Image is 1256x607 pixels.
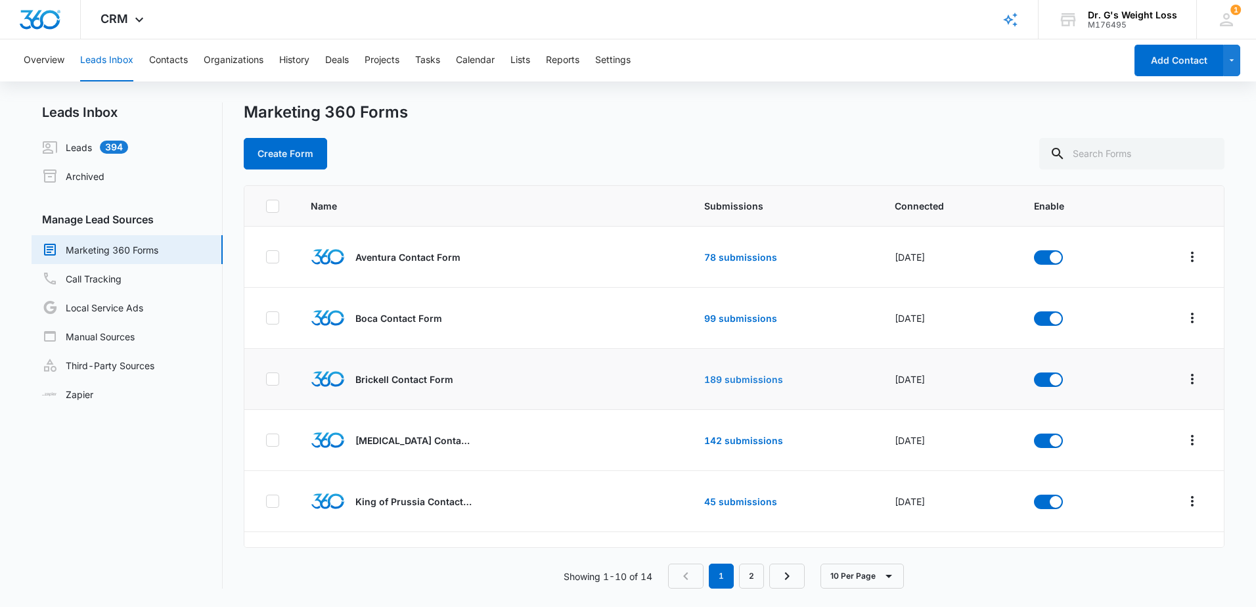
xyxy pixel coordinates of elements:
button: Organizations [204,39,263,81]
button: Deals [325,39,349,81]
button: 10 Per Page [820,564,904,589]
a: Next Page [769,564,805,589]
button: Reports [546,39,579,81]
button: Settings [595,39,631,81]
button: Overflow Menu [1182,246,1203,267]
p: Boca Contact Form [355,311,442,325]
span: Connected [895,199,1002,213]
h3: Manage Lead Sources [32,212,223,227]
a: Manual Sources [42,328,135,344]
button: Overflow Menu [1182,430,1203,451]
p: Brickell Contact Form [355,372,453,386]
a: 45 submissions [704,496,777,507]
button: Calendar [456,39,495,81]
p: [MEDICAL_DATA] Contact Form [355,434,474,447]
input: Search Forms [1039,138,1224,169]
span: Name [311,199,614,213]
p: King of Prussia Contact Form [355,495,474,508]
div: [DATE] [895,495,1002,508]
button: Lists [510,39,530,81]
a: 142 submissions [704,435,783,446]
div: notifications count [1230,5,1241,15]
button: Contacts [149,39,188,81]
p: Aventura Contact Form [355,250,460,264]
div: [DATE] [895,434,1002,447]
div: account name [1088,10,1177,20]
button: Add Contact [1134,45,1223,76]
button: Leads Inbox [80,39,133,81]
button: Projects [365,39,399,81]
nav: Pagination [668,564,805,589]
em: 1 [709,564,734,589]
button: History [279,39,309,81]
button: Overflow Menu [1182,307,1203,328]
button: Create Form [244,138,327,169]
span: 1 [1230,5,1241,15]
button: Overview [24,39,64,81]
span: Enable [1034,199,1109,213]
h1: Marketing 360 Forms [244,102,408,122]
a: Page 2 [739,564,764,589]
h2: Leads Inbox [32,102,223,122]
a: Call Tracking [42,271,122,286]
a: Archived [42,168,104,184]
a: Local Service Ads [42,300,143,315]
a: Zapier [42,388,93,401]
a: Marketing 360 Forms [42,242,158,258]
a: 189 submissions [704,374,783,385]
p: Showing 1-10 of 14 [564,570,652,583]
span: Submissions [704,199,863,213]
div: [DATE] [895,250,1002,264]
a: 78 submissions [704,252,777,263]
div: account id [1088,20,1177,30]
span: CRM [101,12,128,26]
button: Overflow Menu [1182,369,1203,390]
div: [DATE] [895,311,1002,325]
a: Leads394 [42,139,128,155]
a: Third-Party Sources [42,357,154,373]
button: Tasks [415,39,440,81]
a: 99 submissions [704,313,777,324]
button: Overflow Menu [1182,491,1203,512]
div: [DATE] [895,372,1002,386]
